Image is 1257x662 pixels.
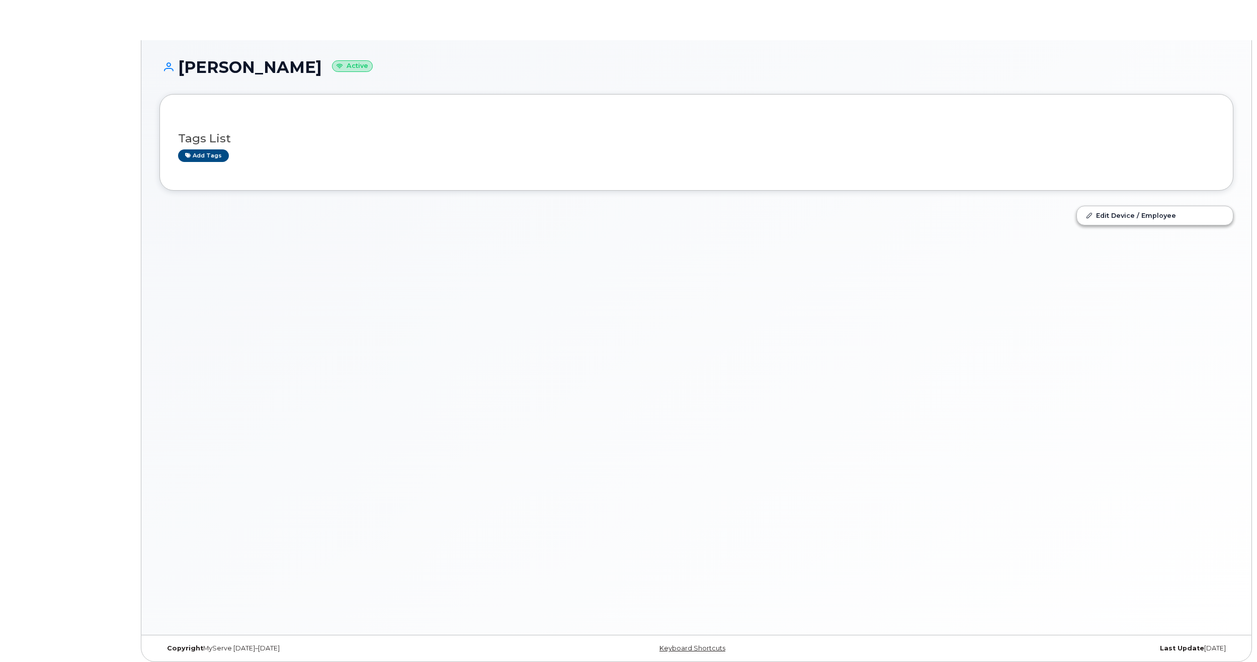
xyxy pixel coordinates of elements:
[875,644,1233,652] div: [DATE]
[178,132,1215,145] h3: Tags List
[659,644,725,652] a: Keyboard Shortcuts
[178,149,229,162] a: Add tags
[159,58,1233,76] h1: [PERSON_NAME]
[332,60,373,72] small: Active
[1077,206,1233,224] a: Edit Device / Employee
[167,644,203,652] strong: Copyright
[1160,644,1204,652] strong: Last Update
[159,644,518,652] div: MyServe [DATE]–[DATE]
